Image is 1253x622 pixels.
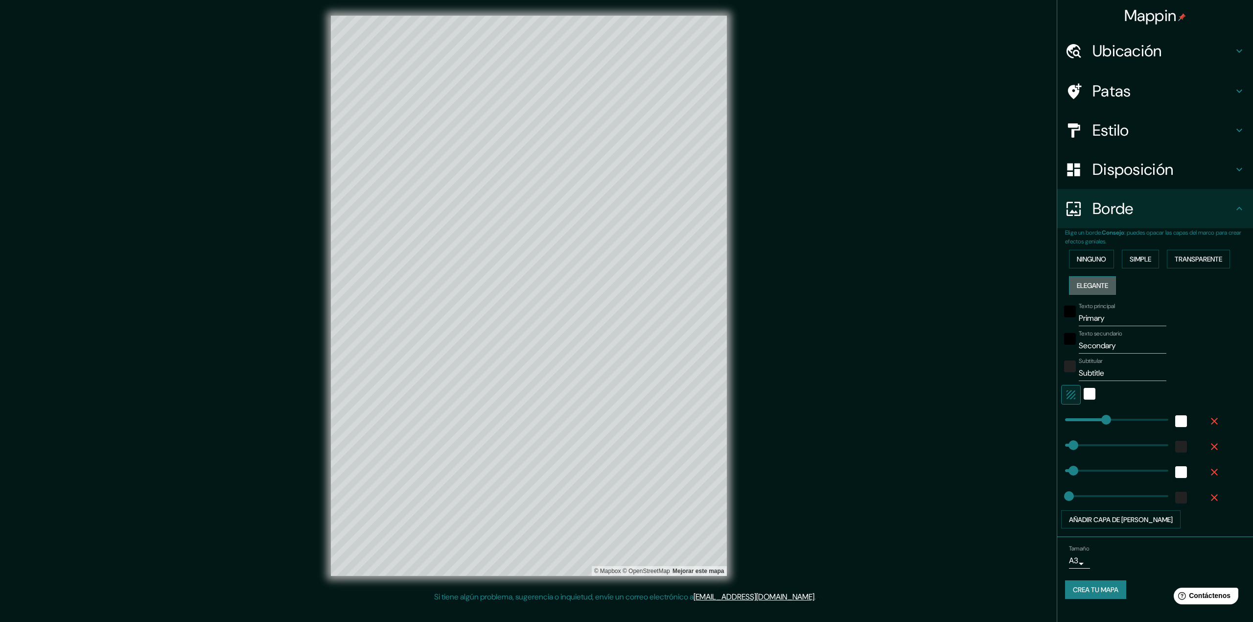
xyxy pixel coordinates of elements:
[1077,281,1108,290] font: Elegante
[1175,492,1187,503] button: color-222222
[1057,189,1253,228] div: Borde
[1057,111,1253,150] div: Estilo
[1057,150,1253,189] div: Disposición
[1069,545,1089,553] font: Tamaño
[1079,357,1103,365] font: Subtitular
[1167,250,1230,268] button: Transparente
[817,591,819,602] font: .
[594,568,621,574] a: Mapbox
[1069,276,1116,295] button: Elegante
[1064,333,1076,345] button: negro
[1175,441,1187,453] button: color-222222
[1122,250,1159,268] button: Simple
[1061,510,1181,529] button: Añadir capa de [PERSON_NAME]
[1124,5,1177,26] font: Mappin
[1069,555,1078,566] font: A3
[623,568,670,574] font: © OpenStreetMap
[1175,466,1187,478] button: blanco
[1073,586,1118,595] font: Crea tu mapa
[1102,229,1124,237] font: Consejo
[1069,515,1173,524] font: Añadir capa de [PERSON_NAME]
[594,568,621,574] font: © Mapbox
[1092,120,1129,141] font: Estilo
[1069,250,1114,268] button: Ninguno
[1065,229,1102,237] font: Elige un borde.
[1178,13,1186,21] img: pin-icon.png
[1175,415,1187,427] button: blanco
[1069,553,1090,569] div: A3
[1077,255,1106,263] font: Ninguno
[1079,330,1122,337] font: Texto secundario
[1064,306,1076,317] button: negro
[694,592,814,602] a: [EMAIL_ADDRESS][DOMAIN_NAME]
[1079,302,1115,310] font: Texto principal
[1065,229,1241,245] font: : puedes opacar las capas del marco para crear efectos geniales.
[1057,31,1253,71] div: Ubicación
[673,568,724,574] a: Map feedback
[1175,255,1222,263] font: Transparente
[814,592,816,602] font: .
[1130,255,1151,263] font: Simple
[1166,584,1242,611] iframe: Lanzador de widgets de ayuda
[1065,580,1126,599] button: Crea tu mapa
[1084,388,1095,400] button: blanco
[434,592,694,602] font: Si tiene algún problema, sugerencia o inquietud, envíe un correo electrónico a
[1064,360,1076,372] button: color-222222
[1092,198,1134,219] font: Borde
[1092,159,1173,180] font: Disposición
[1092,81,1131,101] font: Patas
[623,568,670,574] a: Mapa de OpenStreet
[673,568,724,574] font: Mejorar este mapa
[1092,41,1162,61] font: Ubicación
[1057,72,1253,111] div: Patas
[816,591,817,602] font: .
